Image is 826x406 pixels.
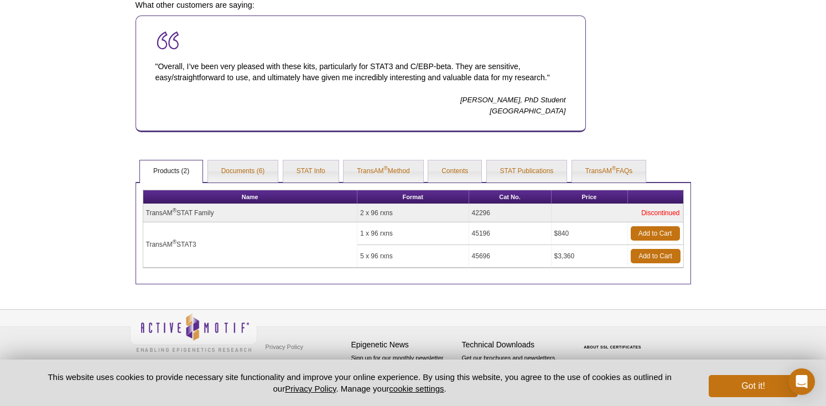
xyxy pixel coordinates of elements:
[357,190,469,204] th: Format
[143,190,357,204] th: Name
[208,160,278,183] a: Documents (6)
[283,160,339,183] a: STAT Info
[487,160,567,183] a: STAT Publications
[572,160,646,183] a: TransAM®FAQs
[155,50,566,94] p: "Overall, I’ve been very pleased with these kits, particularly for STAT3 and C/EBP-beta. They are...
[173,239,176,245] sup: ®
[263,339,306,355] a: Privacy Policy
[469,204,552,222] td: 42296
[173,207,176,214] sup: ®
[357,245,469,268] td: 5 x 96 rxns
[344,160,423,183] a: TransAM®Method
[155,95,566,117] p: [PERSON_NAME], PhD Student [GEOGRAPHIC_DATA]
[552,190,628,204] th: Price
[357,204,469,222] td: 2 x 96 rxns
[351,340,456,350] h4: Epigenetic News
[552,204,683,222] td: Discontinued
[584,345,641,349] a: ABOUT SSL CERTIFICATES
[788,368,815,395] div: Open Intercom Messenger
[143,222,357,268] td: TransAM STAT3
[383,165,387,171] sup: ®
[709,375,797,397] button: Got it!
[573,329,656,353] table: Click to Verify - This site chose Symantec SSL for secure e-commerce and confidential communicati...
[351,353,456,391] p: Sign up for our monthly newsletter highlighting recent publications in the field of epigenetics.
[631,249,680,263] a: Add to Cart
[612,165,616,171] sup: ®
[552,222,628,245] td: $840
[552,245,628,268] td: $3,360
[428,160,481,183] a: Contents
[389,384,444,393] button: cookie settings
[140,160,202,183] a: Products (2)
[631,226,680,241] a: Add to Cart
[469,222,552,245] td: 45196
[357,222,469,245] td: 1 x 96 rxns
[143,204,357,222] td: TransAM STAT Family
[469,245,552,268] td: 45696
[462,353,567,382] p: Get our brochures and newsletters, or request them by mail.
[130,310,257,355] img: Active Motif,
[285,384,336,393] a: Privacy Policy
[263,355,321,372] a: Terms & Conditions
[462,340,567,350] h4: Technical Downloads
[469,190,552,204] th: Cat No.
[29,371,691,394] p: This website uses cookies to provide necessary site functionality and improve your online experie...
